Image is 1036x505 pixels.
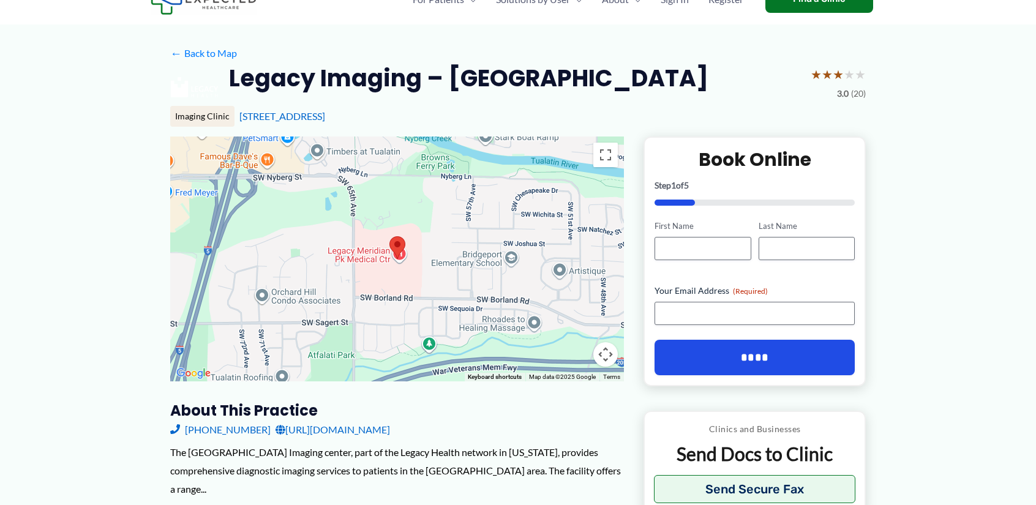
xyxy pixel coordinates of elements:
span: 1 [671,180,676,190]
span: ★ [811,63,822,86]
span: ★ [833,63,844,86]
span: ★ [855,63,866,86]
p: Step of [655,181,855,190]
p: Clinics and Businesses [654,421,855,437]
button: Keyboard shortcuts [468,373,522,381]
div: Imaging Clinic [170,106,235,127]
span: 3.0 [837,86,849,102]
button: Send Secure Fax [654,475,855,503]
span: (Required) [733,286,768,296]
span: Map data ©2025 Google [529,373,596,380]
a: [URL][DOMAIN_NAME] [276,421,390,439]
label: First Name [655,220,751,232]
img: Google [173,365,214,381]
h2: Legacy Imaging – [GEOGRAPHIC_DATA] [229,63,708,93]
a: [PHONE_NUMBER] [170,421,271,439]
span: ← [170,47,182,59]
span: ★ [844,63,855,86]
button: Map camera controls [593,342,618,367]
div: The [GEOGRAPHIC_DATA] Imaging center, part of the Legacy Health network in [US_STATE], provides c... [170,443,624,498]
p: Send Docs to Clinic [654,442,855,466]
a: Open this area in Google Maps (opens a new window) [173,365,214,381]
h2: Book Online [655,148,855,171]
span: ★ [822,63,833,86]
a: ←Back to Map [170,44,237,62]
span: (20) [851,86,866,102]
label: Your Email Address [655,285,855,297]
a: Terms (opens in new tab) [603,373,620,380]
label: Last Name [759,220,855,232]
h3: About this practice [170,401,624,420]
a: [STREET_ADDRESS] [239,110,325,122]
span: 5 [684,180,689,190]
button: Toggle fullscreen view [593,143,618,167]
